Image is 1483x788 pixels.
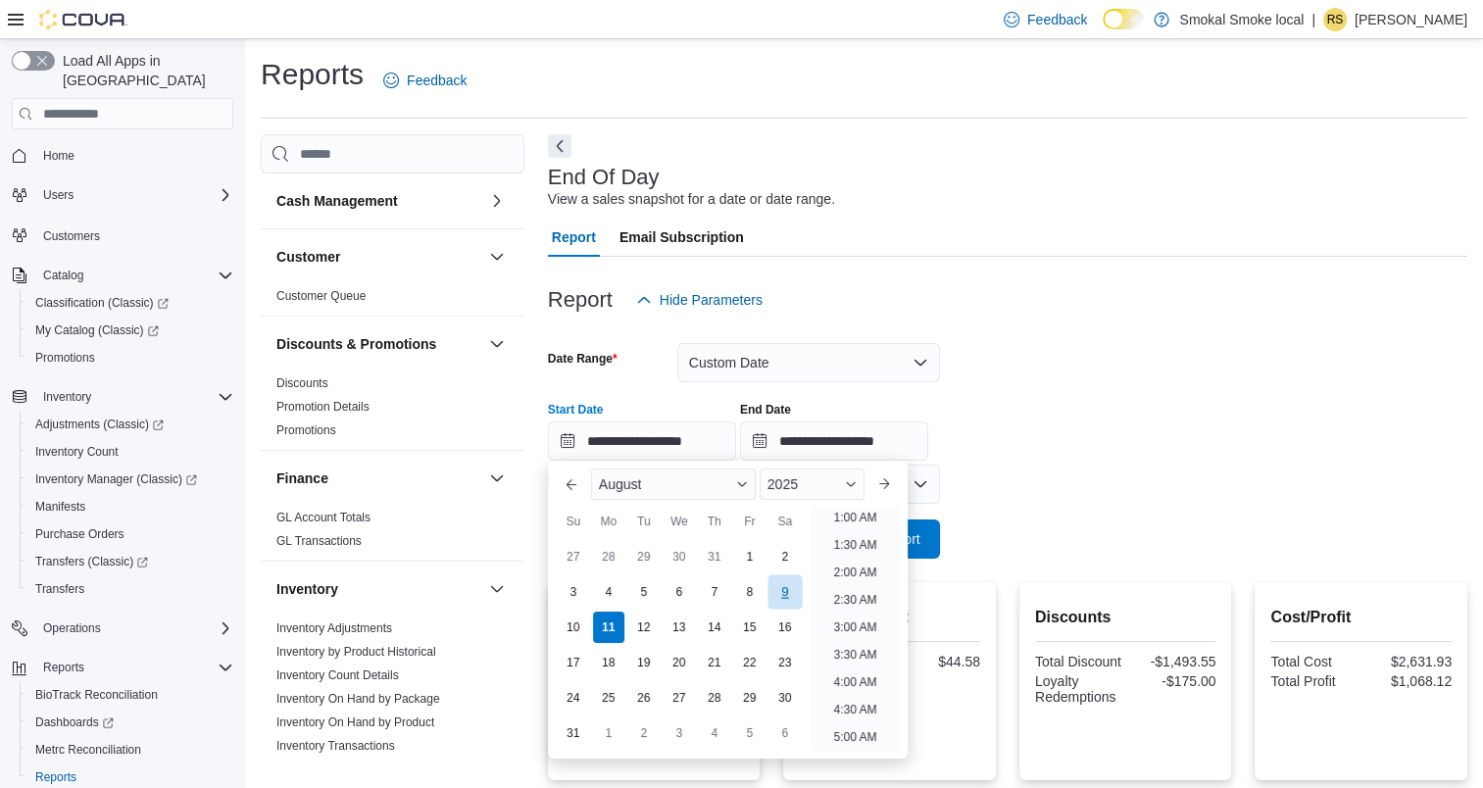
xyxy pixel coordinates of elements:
button: Metrc Reconciliation [20,736,241,763]
div: day-27 [664,682,695,714]
img: Cova [39,10,127,29]
h3: Finance [276,468,328,488]
h2: Discounts [1035,606,1216,629]
button: BioTrack Reconciliation [20,681,241,709]
span: Home [43,148,74,164]
a: Inventory On Hand by Package [276,692,440,706]
a: Discounts [276,376,328,390]
a: Metrc Reconciliation [27,738,149,762]
span: Classification (Classic) [27,291,233,315]
div: -$175.00 [1129,673,1215,689]
span: GL Account Totals [276,510,371,525]
a: Inventory Count Details [276,668,399,682]
div: day-24 [558,682,589,714]
div: day-29 [628,541,660,572]
div: Total Cost [1270,654,1357,669]
span: Transfers [35,581,84,597]
div: day-1 [593,717,624,749]
span: Users [35,183,233,207]
button: Inventory Count [20,438,241,466]
button: Inventory [35,385,99,409]
div: Total Discount [1035,654,1121,669]
span: 2025 [767,476,798,492]
a: Inventory Transactions [276,739,395,753]
button: Promotions [20,344,241,371]
li: 3:00 AM [825,616,884,639]
button: Customer [485,245,509,269]
span: Catalog [43,268,83,283]
a: Dashboards [20,709,241,736]
div: day-30 [769,682,801,714]
h3: Cash Management [276,191,398,211]
div: $1,068.12 [1365,673,1452,689]
span: Metrc Reconciliation [35,742,141,758]
div: -$1,493.55 [1129,654,1215,669]
button: Finance [485,467,509,490]
span: My Catalog (Classic) [27,319,233,342]
span: Dark Mode [1103,29,1104,30]
li: 5:00 AM [825,725,884,749]
div: Su [558,506,589,537]
span: Inventory On Hand by Package [276,691,440,707]
button: Custom Date [677,343,940,382]
a: Inventory On Hand by Product [276,715,434,729]
a: My Catalog (Classic) [20,317,241,344]
span: Customers [43,228,100,244]
span: Purchase Orders [27,522,233,546]
h3: Report [548,288,613,312]
div: day-8 [734,576,766,608]
div: day-28 [593,541,624,572]
span: Reports [43,660,84,675]
div: Loyalty Redemptions [1035,673,1121,705]
button: Purchase Orders [20,520,241,548]
div: We [664,506,695,537]
span: Feedback [407,71,467,90]
span: Manifests [35,499,85,515]
button: Finance [276,468,481,488]
label: End Date [740,402,791,418]
label: Date Range [548,351,618,367]
span: Classification (Classic) [35,295,169,311]
input: Press the down key to enter a popover containing a calendar. Press the escape key to close the po... [548,421,736,461]
div: day-16 [769,612,801,643]
div: day-14 [699,612,730,643]
li: 2:30 AM [825,588,884,612]
div: day-6 [664,576,695,608]
button: Discounts & Promotions [276,334,481,354]
div: day-1 [734,541,766,572]
span: Adjustments (Classic) [35,417,164,432]
button: Catalog [4,262,241,289]
a: Inventory Count [27,440,126,464]
span: Inventory Transactions [276,738,395,754]
div: View a sales snapshot for a date or date range. [548,189,835,210]
span: Promotions [276,422,336,438]
div: day-31 [558,717,589,749]
div: day-5 [628,576,660,608]
a: GL Transactions [276,534,362,548]
button: Transfers [20,575,241,603]
span: Feedback [1027,10,1087,29]
button: Cash Management [276,191,481,211]
div: Fr [734,506,766,537]
h3: Discounts & Promotions [276,334,436,354]
a: Classification (Classic) [20,289,241,317]
span: Report [552,218,596,257]
span: Customers [35,222,233,247]
span: Load All Apps in [GEOGRAPHIC_DATA] [55,51,233,90]
div: $44.58 [894,654,980,669]
span: RS [1327,8,1344,31]
h1: Reports [261,55,364,94]
span: Inventory Adjustments [276,620,392,636]
p: [PERSON_NAME] [1355,8,1467,31]
div: Button. Open the month selector. August is currently selected. [591,468,756,500]
a: Adjustments (Classic) [20,411,241,438]
span: Promotion Details [276,399,370,415]
span: Promotions [35,350,95,366]
span: GL Transactions [276,533,362,549]
div: day-7 [699,576,730,608]
span: Inventory Manager (Classic) [27,468,233,491]
div: day-18 [593,647,624,678]
span: Inventory [35,385,233,409]
a: Feedback [375,61,474,100]
a: Transfers (Classic) [20,548,241,575]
